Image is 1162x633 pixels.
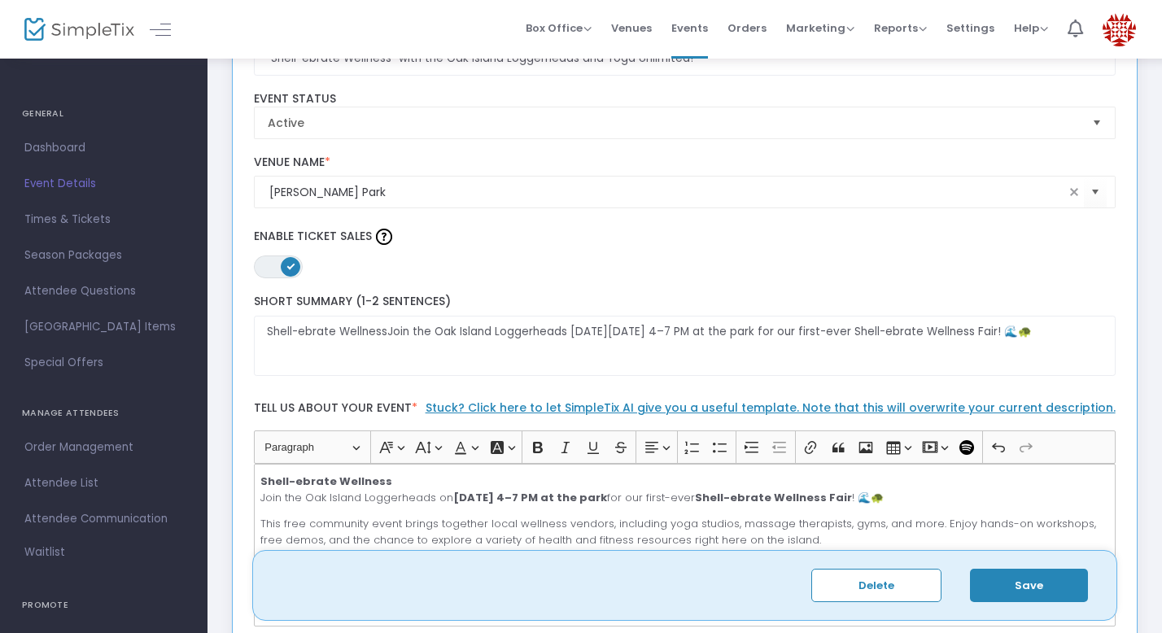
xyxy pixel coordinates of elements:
strong: Shell-ebrate Wellness Fair [695,490,852,505]
span: Waitlist [24,544,65,561]
button: Paragraph [257,434,367,460]
p: This free community event brings together local wellness vendors, including yoga studios, massage... [260,516,1108,548]
span: Attendee Communication [24,509,183,530]
span: Paragraph [264,438,349,457]
span: Help [1014,20,1048,36]
label: Event Status [254,92,1116,107]
h4: GENERAL [22,98,186,130]
span: Settings [946,7,994,49]
span: [GEOGRAPHIC_DATA] Items [24,316,183,338]
span: Box Office [526,20,592,36]
strong: Shell-ebrate Wellness [260,474,392,489]
button: Select [1084,176,1107,209]
span: Times & Tickets [24,209,183,230]
button: Select [1086,107,1108,138]
h4: MANAGE ATTENDEES [22,397,186,430]
span: Attendee List [24,473,183,494]
span: Event Details [24,173,183,194]
span: Dashboard [24,138,183,159]
button: Delete [811,569,941,602]
div: Editor toolbar [254,430,1116,463]
span: Venues [611,7,652,49]
span: Orders [727,7,767,49]
strong: [DATE] 4–7 PM at the park [453,490,607,505]
span: Short Summary (1-2 Sentences) [254,293,451,309]
span: Reports [874,20,927,36]
input: Enter Event Name [254,42,1116,76]
label: Venue Name [254,155,1116,170]
span: Season Packages [24,245,183,266]
span: Attendee Questions [24,281,183,302]
a: Stuck? Click here to let SimpleTix AI give you a useful template. Note that this will overwrite y... [426,399,1116,416]
span: clear [1064,182,1084,202]
span: Marketing [786,20,854,36]
input: Select Venue [269,184,1065,201]
span: ON [286,262,295,270]
div: Rich Text Editor, main [254,464,1116,626]
h4: PROMOTE [22,589,186,622]
span: Order Management [24,437,183,458]
span: Special Offers [24,352,183,373]
img: question-mark [376,229,392,245]
label: Enable Ticket Sales [254,225,1116,249]
button: Save [970,569,1088,602]
label: Tell us about your event [246,392,1124,430]
span: Events [671,7,708,49]
p: Join the Oak Island Loggerheads on for our first-ever ! 🌊🐢 [260,474,1108,505]
span: Active [268,115,1080,131]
